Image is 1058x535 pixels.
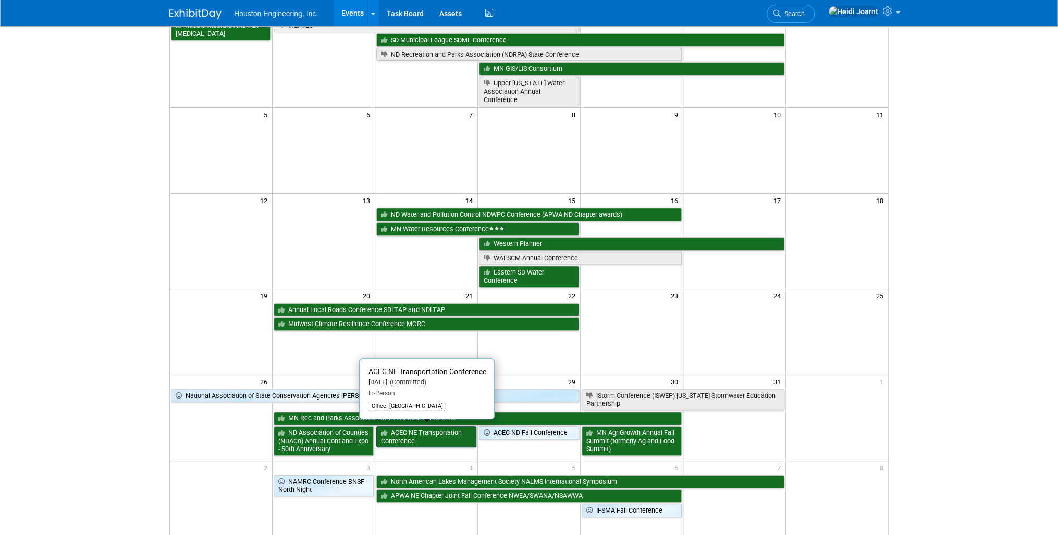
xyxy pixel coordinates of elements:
[875,108,888,121] span: 11
[781,10,805,18] span: Search
[263,461,272,474] span: 2
[362,289,375,302] span: 20
[879,375,888,388] span: 1
[582,504,682,517] a: IFSMA Fall Conference
[670,375,683,388] span: 30
[772,375,785,388] span: 31
[582,389,784,410] a: IStorm Conference (ISWEP) [US_STATE] Stormwater Education Partnership
[376,475,784,489] a: North American Lakes Management Society NALMS International Symposium
[387,378,426,386] span: (Committed)
[365,461,375,474] span: 3
[479,62,784,76] a: MN GIS/LIS Consortium
[772,194,785,207] span: 17
[368,367,486,376] span: ACEC NE Transportation Conference
[274,475,374,496] a: NAMRC Conference BNSF North Night
[767,5,815,23] a: Search
[828,6,879,17] img: Heidi Joarnt
[259,289,272,302] span: 19
[567,375,580,388] span: 29
[368,378,486,387] div: [DATE]
[776,461,785,474] span: 7
[376,208,682,221] a: ND Water and Pollution Control NDWPC Conference (APWA ND Chapter awards)
[571,108,580,121] span: 8
[259,375,272,388] span: 26
[468,461,477,474] span: 4
[464,194,477,207] span: 14
[171,389,579,403] a: National Association of State Conservation Agencies [PERSON_NAME]
[169,9,222,19] img: ExhibitDay
[479,237,784,251] a: Western Planner
[673,108,683,121] span: 9
[464,289,477,302] span: 21
[171,19,271,40] a: Middle Niobrara NRD Fall [MEDICAL_DATA]
[376,33,784,47] a: SD Municipal League SDML Conference
[376,48,682,61] a: ND Recreation and Parks Association (NDRPA) State Conference
[274,412,681,425] a: MN Rec and Parks Association MRPA Annual Conference
[234,9,318,18] span: Houston Engineering, Inc.
[479,252,682,265] a: WAFSCM Annual Conference
[368,402,446,411] div: Office: [GEOGRAPHIC_DATA]
[879,461,888,474] span: 8
[365,108,375,121] span: 6
[362,194,375,207] span: 13
[479,426,579,440] a: ACEC ND Fall Conference
[567,194,580,207] span: 15
[274,303,579,317] a: Annual Local Roads Conference SDLTAP and NDLTAP
[468,108,477,121] span: 7
[259,194,272,207] span: 12
[571,461,580,474] span: 5
[875,194,888,207] span: 18
[567,289,580,302] span: 22
[376,222,579,236] a: MN Water Resources Conference
[670,289,683,302] span: 23
[479,266,579,287] a: Eastern SD Water Conference
[274,426,374,456] a: ND Association of Counties (NDACo) Annual Conf and Expo - 50th Anniversary
[274,317,579,331] a: Midwest Climate Resilience Conference MCRC
[368,390,395,397] span: In-Person
[670,194,683,207] span: 16
[376,426,476,447] a: ACEC NE Transportation Conference
[582,426,682,456] a: MN AgriGrowth Annual Fall Summit (formerly Ag and Food Summit)
[673,461,683,474] span: 6
[376,489,682,503] a: APWA NE Chapter Joint Fall Conference NWEA/SWANA/NSAWWA
[479,77,579,106] a: Upper [US_STATE] Water Association Annual Conference
[772,289,785,302] span: 24
[875,289,888,302] span: 25
[772,108,785,121] span: 10
[263,108,272,121] span: 5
